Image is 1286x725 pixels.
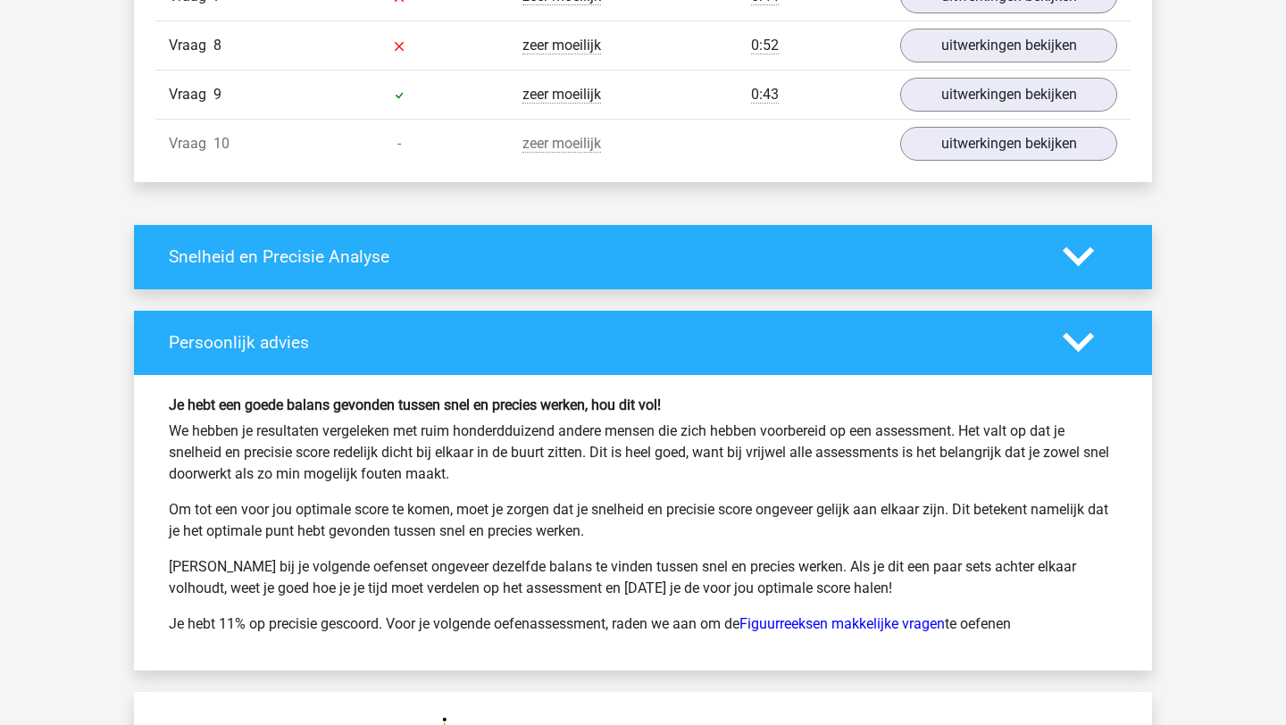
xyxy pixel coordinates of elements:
[900,78,1117,112] a: uitwerkingen bekijken
[900,127,1117,161] a: uitwerkingen bekijken
[213,135,230,152] span: 10
[522,135,601,153] span: zeer moeilijk
[522,86,601,104] span: zeer moeilijk
[751,37,779,54] span: 0:52
[169,421,1117,485] p: We hebben je resultaten vergeleken met ruim honderdduizend andere mensen die zich hebben voorbere...
[169,332,1036,353] h4: Persoonlijk advies
[522,37,601,54] span: zeer moeilijk
[169,556,1117,599] p: [PERSON_NAME] bij je volgende oefenset ongeveer dezelfde balans te vinden tussen snel en precies ...
[169,133,213,154] span: Vraag
[751,86,779,104] span: 0:43
[169,613,1117,635] p: Je hebt 11% op precisie gescoord. Voor je volgende oefenassessment, raden we aan om de te oefenen
[318,133,480,154] div: -
[169,84,213,105] span: Vraag
[169,499,1117,542] p: Om tot een voor jou optimale score te komen, moet je zorgen dat je snelheid en precisie score ong...
[213,37,221,54] span: 8
[169,35,213,56] span: Vraag
[900,29,1117,62] a: uitwerkingen bekijken
[169,396,1117,413] h6: Je hebt een goede balans gevonden tussen snel en precies werken, hou dit vol!
[213,86,221,103] span: 9
[169,246,1036,267] h4: Snelheid en Precisie Analyse
[739,615,945,632] a: Figuurreeksen makkelijke vragen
